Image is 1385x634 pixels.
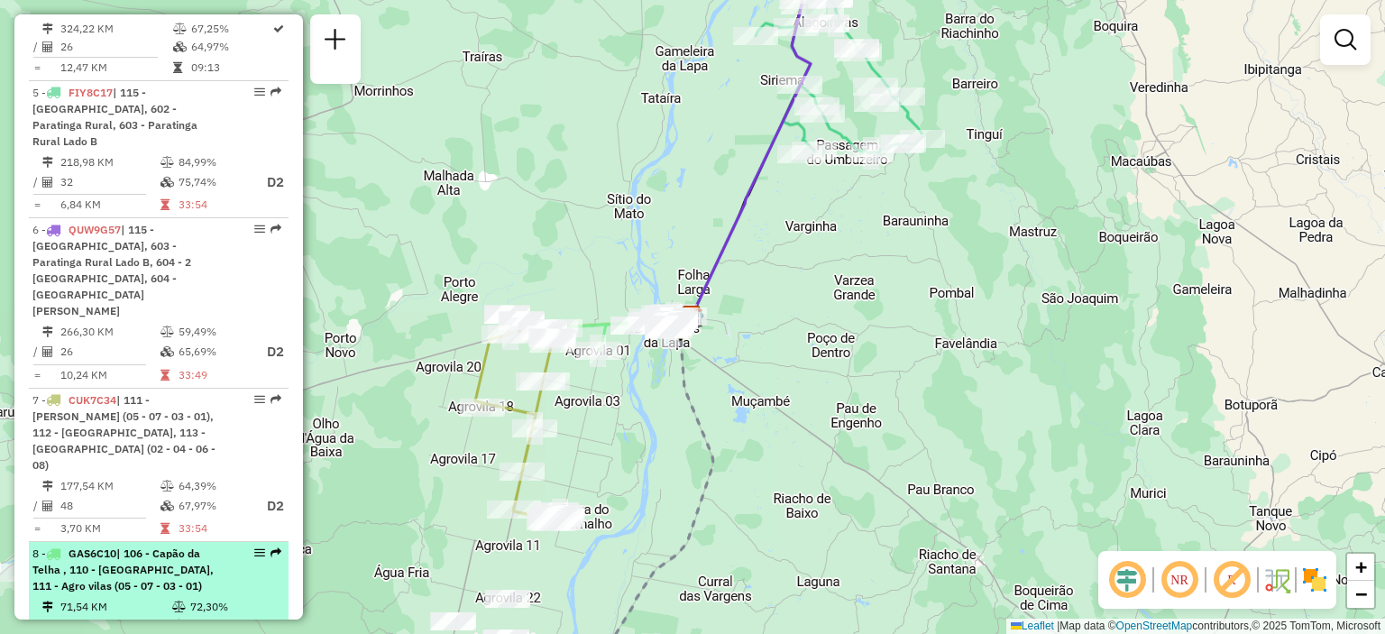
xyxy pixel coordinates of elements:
span: 7 - [32,393,216,472]
span: 8 - [32,547,214,593]
p: D2 [252,342,284,363]
td: 26 [60,341,160,363]
td: 12,47 KM [60,59,172,77]
span: + [1355,556,1367,578]
span: GAS6C10 [69,547,116,560]
span: FIY8C17 [69,86,113,99]
div: Atividade não roteirizada - SERVELAR SUPERMERCAD [644,308,689,326]
span: | 106 - Capão da Telha , 110 - [GEOGRAPHIC_DATA], 111 - Agro vilas (05 - 07 - 03 - 01) [32,547,214,593]
i: Total de Atividades [42,41,53,52]
i: % de utilização da cubagem [161,501,174,511]
span: | 111 - [PERSON_NAME] (05 - 07 - 03 - 01), 112 - [GEOGRAPHIC_DATA], 113 - [GEOGRAPHIC_DATA] (02 -... [32,393,216,472]
span: Exibir rótulo [1210,558,1253,602]
div: Atividade não roteirizada - LEANDRO SOARES DUARTE [653,311,698,329]
i: Distância Total [42,326,53,337]
td: = [32,519,41,538]
em: Rota exportada [271,224,281,234]
i: % de utilização do peso [173,23,187,34]
span: 6 - [32,223,191,317]
em: Opções [254,224,265,234]
td: / [32,341,41,363]
a: OpenStreetMap [1116,620,1193,632]
td: 13 [60,616,171,634]
span: 5 - [32,86,197,148]
td: 64,39% [178,477,250,495]
a: Zoom out [1347,581,1374,608]
em: Rota exportada [271,87,281,97]
td: 75,78% [189,616,280,634]
td: = [32,59,41,77]
td: / [32,495,41,518]
a: Exibir filtros [1327,22,1363,58]
i: % de utilização do peso [161,326,174,337]
em: Rota exportada [271,394,281,405]
div: Map data © contributors,© 2025 TomTom, Microsoft [1006,619,1385,634]
div: Atividade não roteirizada - MARIVALDO DE MAGALHA [649,316,694,334]
img: Exibir/Ocultar setores [1300,565,1329,594]
td: / [32,171,41,194]
td: 48 [60,495,160,518]
td: = [32,366,41,384]
span: Ocultar deslocamento [1105,558,1149,602]
td: 33:54 [178,196,250,214]
td: 67,97% [178,495,250,518]
td: 6,84 KM [60,196,160,214]
i: Tempo total em rota [161,370,170,381]
td: 84,99% [178,153,250,171]
td: = [32,196,41,214]
i: Total de Atividades [42,346,53,357]
span: Ocultar NR [1158,558,1201,602]
p: D2 [252,496,284,517]
i: Tempo total em rota [173,62,182,73]
div: Atividade não roteirizada - DISK GELADA KMC [647,312,692,330]
div: Atividade não roteirizada - MERCADIHO LUANA [639,312,684,330]
span: | [1057,620,1059,632]
td: 64,97% [190,38,271,56]
td: 33:54 [178,519,250,538]
i: % de utilização da cubagem [161,346,174,357]
div: Atividade não roteirizada - LEANDRO RIBEIRO MARQUES [646,310,691,328]
span: − [1355,583,1367,605]
div: Atividade não roteirizada - DIS DISTRIBUIDORA [430,612,475,630]
a: Zoom in [1347,554,1374,581]
td: / [32,38,41,56]
i: Distância Total [42,23,53,34]
td: 32 [60,171,160,194]
td: 72,30% [189,598,280,616]
td: 59,49% [178,323,250,341]
td: 67,25% [190,20,271,38]
td: 324,22 KM [60,20,172,38]
div: Atividade não roteirizada - MERCADO ARAUJO [485,590,530,608]
div: Atividade não roteirizada - ISIS SAMPAIO SOUZA [645,320,690,338]
td: 177,54 KM [60,477,160,495]
i: Total de Atividades [42,177,53,188]
td: 3,70 KM [60,519,160,538]
td: 65,69% [178,341,250,363]
i: % de utilização do peso [172,602,186,612]
i: Distância Total [42,602,53,612]
td: 75,74% [178,171,250,194]
i: Total de Atividades [42,501,53,511]
div: Atividade não roteirizada - HOTEL BRASILIA PONTO [639,313,684,331]
i: Rota otimizada [273,23,284,34]
em: Opções [254,547,265,558]
div: Atividade não roteirizada - SEBASTIAO BARBOSA [642,311,687,329]
i: Distância Total [42,157,53,168]
i: % de utilização da cubagem [161,177,174,188]
span: QUW9G57 [69,223,121,236]
span: CUK7C34 [69,393,116,407]
td: 71,54 KM [60,598,171,616]
img: Fluxo de ruas [1262,565,1291,594]
i: % de utilização do peso [161,157,174,168]
a: Leaflet [1011,620,1054,632]
td: 33:49 [178,366,250,384]
div: Atividade não roteirizada - COMPANHIA DA CERVEJA [639,310,684,328]
td: 09:13 [190,59,271,77]
img: CDD Lapa [680,305,703,328]
td: 26 [60,38,172,56]
td: 218,98 KM [60,153,160,171]
i: Distância Total [42,481,53,492]
p: D2 [252,172,284,193]
i: Tempo total em rota [161,523,170,534]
